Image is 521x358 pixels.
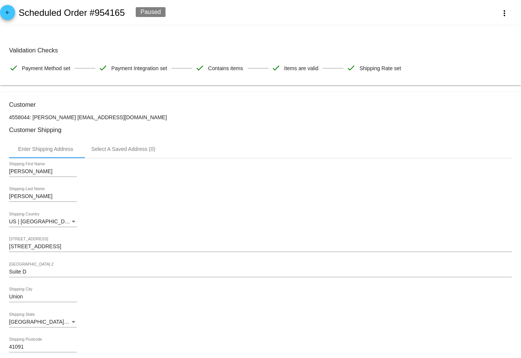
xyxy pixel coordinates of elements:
mat-select: Shipping State [9,319,77,325]
mat-select: Shipping Country [9,219,77,225]
h3: Customer [9,101,512,108]
div: Select A Saved Address (0) [91,146,155,152]
span: US | [GEOGRAPHIC_DATA] [9,218,76,224]
input: Shipping Last Name [9,194,77,200]
mat-icon: check [9,63,18,72]
mat-icon: check [271,63,280,72]
span: Payment Integration set [111,60,167,76]
input: Shipping First Name [9,169,77,175]
span: Contains items [208,60,243,76]
input: Shipping City [9,294,77,300]
span: Payment Method set [22,60,70,76]
h2: Scheduled Order #954165 [18,8,125,18]
span: Items are valid [284,60,319,76]
input: Shipping Street 1 [9,244,512,250]
span: Shipping Rate set [359,60,401,76]
div: Enter Shipping Address [18,146,73,152]
h3: Validation Checks [9,47,512,54]
div: Paused [136,7,165,17]
mat-icon: more_vert [500,9,509,18]
mat-icon: arrow_back [3,10,12,19]
p: 4558044: [PERSON_NAME] [EMAIL_ADDRESS][DOMAIN_NAME] [9,114,512,120]
h3: Customer Shipping [9,126,512,134]
input: Shipping Street 2 [9,269,512,275]
mat-icon: check [98,63,107,72]
input: Shipping Postcode [9,344,77,350]
mat-icon: check [195,63,204,72]
mat-icon: check [346,63,356,72]
span: [GEOGRAPHIC_DATA] | [US_STATE] [9,319,98,325]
